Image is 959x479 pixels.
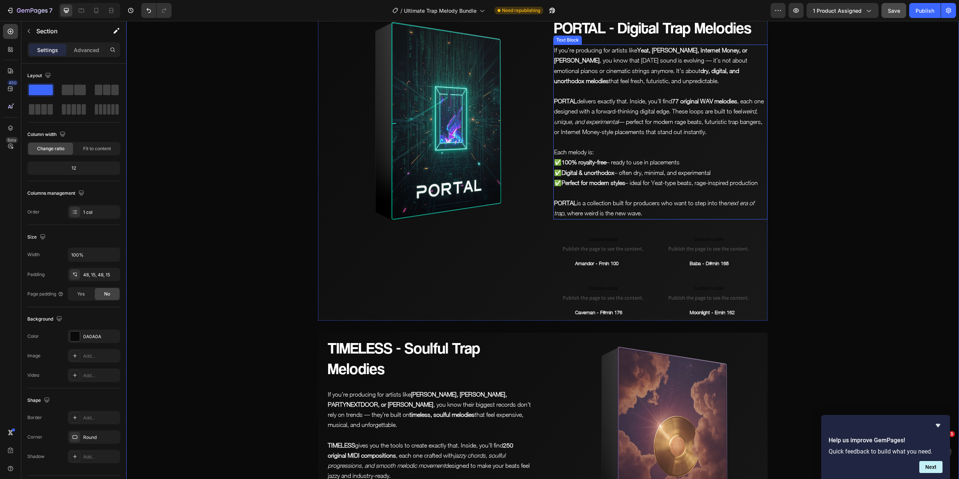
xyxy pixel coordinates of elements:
div: Color [27,333,39,340]
div: Image [27,352,40,359]
strong: timeless, soulful melodies [283,390,348,397]
span: Ultimate Trap Melody Bundle [404,7,477,15]
div: Size [27,232,47,242]
span: Yes [77,291,85,297]
div: Beta [6,137,18,143]
span: Publish the page to see the content. [533,224,632,231]
strong: 77 original WAV melodies [546,77,611,84]
div: Layout [27,71,52,81]
p: Each melody is: ✅ – ready to use in placements ✅ – often dry, minimal, and experimental ✅ – ideal... [428,126,641,167]
p: delivers exactly that. Inside, you’ll find , each one designed with a forward-thinking digital ed... [428,75,641,116]
div: 48, 15, 48, 15 [83,272,118,278]
i: jazzy chords, soulful progressions, and smooth melodic movement [202,431,379,448]
div: Shadow [27,453,45,460]
h2: TIMELESS - Soulful Trap Melodies [201,316,415,358]
span: 1 product assigned [813,7,862,15]
span: Change ratio [37,145,64,152]
strong: TIMELESS [202,421,229,428]
div: Text Block [429,16,454,22]
strong: Digital & unorthodox [435,148,488,155]
p: is a collection built for producers who want to step into the , where weird is the new wave. [428,177,641,197]
div: 0A0A0A [83,333,118,340]
span: Publish the page to see the content. [427,273,527,281]
div: Help us improve GemPages! [829,421,943,473]
div: 1 col [83,209,118,216]
button: Save [881,3,906,18]
p: Settings [37,46,58,54]
button: Hide survey [934,421,943,430]
span: Custom code [533,213,632,222]
strong: Yeat, [PERSON_NAME], Internet Money, or [PERSON_NAME] [428,26,621,43]
div: Page padding [27,291,64,297]
p: Advanced [74,46,99,54]
p: gives you the tools to create exactly that. Inside, you’ll find , each one crafted with designed ... [202,419,405,460]
span: 1 [949,431,955,437]
div: Width [27,251,40,258]
span: Custom code [533,263,632,272]
h2: Help us improve GemPages! [829,436,943,445]
p: Section [36,27,98,36]
div: Columns management [27,188,86,198]
strong: [PERSON_NAME], [PERSON_NAME], PARTYNEXTDOOR, or [PERSON_NAME] [202,370,381,387]
div: Column width [27,130,67,140]
span: No [104,291,110,297]
div: Padding [27,271,45,278]
div: Publish [916,7,934,15]
div: Add... [83,454,118,460]
div: Round [83,434,118,441]
strong: 100% royalty-free [435,138,480,145]
span: Custom code [427,263,527,272]
p: Moonlight - Emin 162 [563,287,641,296]
i: next era of trap [428,179,628,195]
i: weird, unique, and experimental [428,87,631,104]
button: 1 product assigned [807,3,878,18]
p: Amandor - Fmin 100 [449,238,526,247]
strong: PORTAL [428,179,451,185]
p: Baba - D#min 168 [563,238,641,247]
span: Publish the page to see the content. [427,224,527,231]
span: Save [888,7,900,14]
span: Need republishing [502,7,540,14]
span: Fit to content [83,145,111,152]
div: Shape [27,395,51,406]
div: Add... [83,415,118,421]
input: Auto [68,248,120,261]
span: / [400,7,402,15]
span: Custom code [427,213,527,222]
div: Background [27,314,64,324]
strong: dry, digital, and unorthodox melodies [428,46,613,63]
div: Order [27,209,40,215]
p: If you’re producing for artists like , you know that [DATE] sound is evolving — it’s not about em... [428,24,641,65]
button: Publish [909,3,941,18]
div: Video [27,372,39,379]
iframe: Design area [126,21,959,479]
button: 7 [3,3,56,18]
p: 7 [49,6,52,15]
p: Quick feedback to build what you need. [829,448,943,455]
strong: PORTAL [428,77,451,84]
button: Next question [919,461,943,473]
div: 450 [7,80,18,86]
strong: Perfect for modern styles [435,158,499,165]
p: Caveman - F#min 176 [449,287,526,296]
div: Border [27,414,42,421]
div: 12 [29,163,119,173]
div: Corner [27,434,42,440]
div: Undo/Redo [141,3,172,18]
strong: 250 original MIDI compositions [202,421,387,438]
div: Add... [83,353,118,360]
div: Add... [83,372,118,379]
p: If you’re producing for artists like , you know their biggest records don’t rely on trends — they... [202,369,405,409]
span: Publish the page to see the content. [533,273,632,281]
